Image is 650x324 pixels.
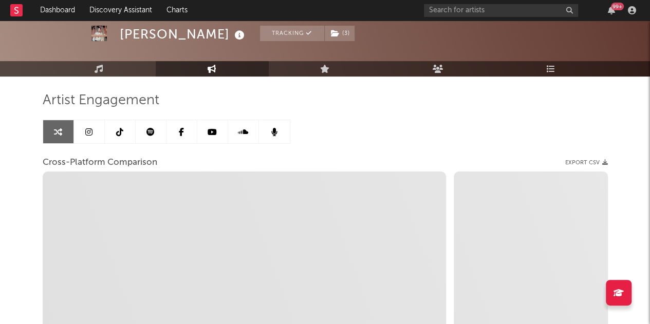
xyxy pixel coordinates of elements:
span: Cross-Platform Comparison [43,157,157,169]
span: Artist Engagement [43,94,159,107]
input: Search for artists [424,4,578,17]
div: 99 + [611,3,624,10]
button: 99+ [608,6,615,14]
button: (3) [325,26,355,41]
span: ( 3 ) [324,26,355,41]
div: [PERSON_NAME] [120,26,247,43]
button: Tracking [260,26,324,41]
button: Export CSV [565,160,608,166]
